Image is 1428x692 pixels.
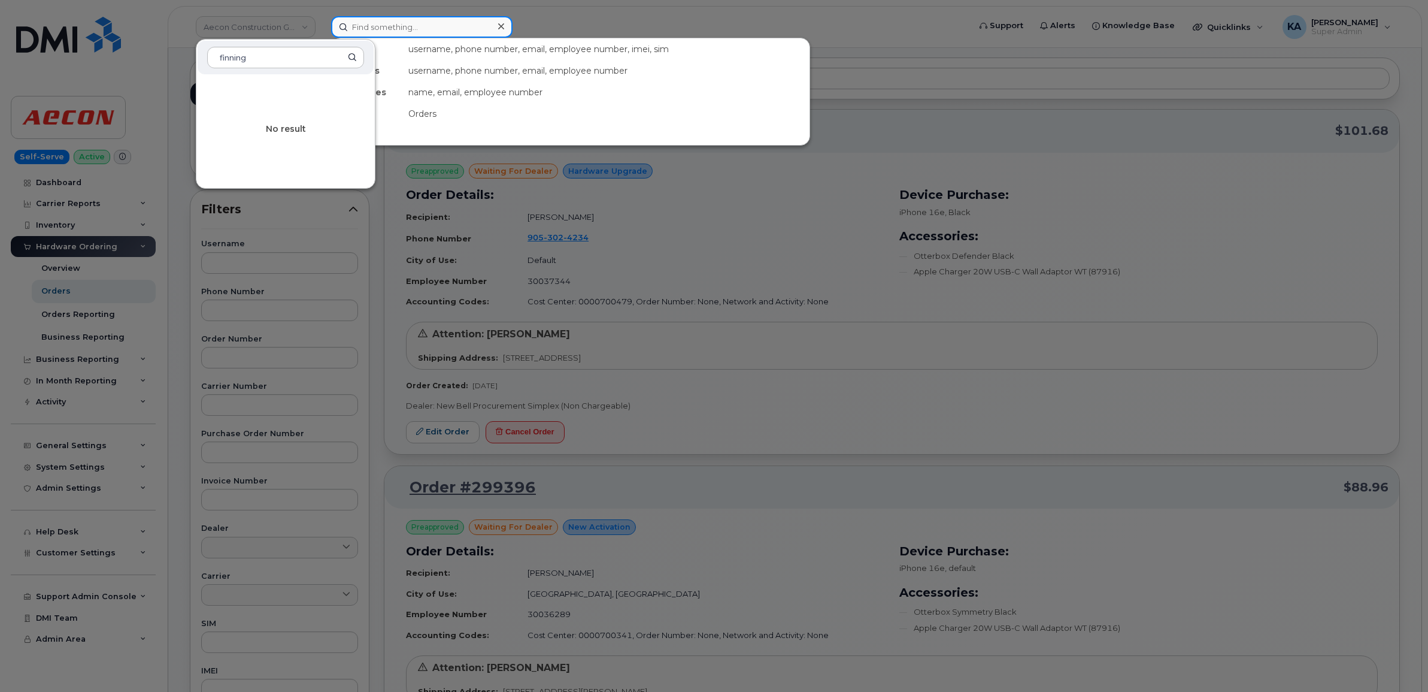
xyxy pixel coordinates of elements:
[207,47,364,68] input: Search
[331,16,513,38] input: Find something...
[404,103,809,125] div: Orders
[332,38,404,60] div: Devices
[196,75,375,183] div: No result
[404,81,809,103] div: name, email, employee number
[404,38,809,60] div: username, phone number, email, employee number, imei, sim
[404,60,809,81] div: username, phone number, email, employee number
